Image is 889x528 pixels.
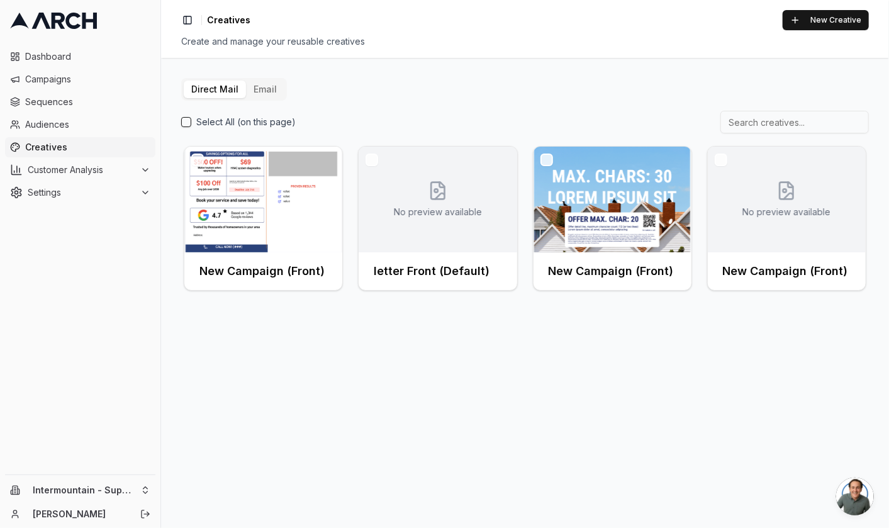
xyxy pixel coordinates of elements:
[181,35,869,48] div: Create and manage your reusable creatives
[184,81,246,98] button: Direct Mail
[137,505,154,523] button: Log out
[33,485,135,496] span: Intermountain - Superior Water & Air
[374,262,489,280] h3: letter Front (Default)
[394,206,482,218] p: No preview available
[776,181,797,201] svg: No creative preview
[25,96,150,108] span: Sequences
[5,160,155,180] button: Customer Analysis
[25,141,150,154] span: Creatives
[196,116,296,128] label: Select All (on this page)
[25,73,150,86] span: Campaigns
[428,181,448,201] svg: No creative preview
[25,50,150,63] span: Dashboard
[25,118,150,131] span: Audiences
[5,69,155,89] a: Campaigns
[207,14,250,26] nav: breadcrumb
[723,262,848,280] h3: New Campaign (Front)
[742,206,830,218] p: No preview available
[5,115,155,135] a: Audiences
[5,137,155,157] a: Creatives
[5,47,155,67] a: Dashboard
[549,262,674,280] h3: New Campaign (Front)
[33,508,126,520] a: [PERSON_NAME]
[720,111,869,133] input: Search creatives...
[184,147,342,252] img: Front creative for New Campaign (Front)
[28,186,135,199] span: Settings
[207,14,250,26] span: Creatives
[5,92,155,112] a: Sequences
[5,480,155,500] button: Intermountain - Superior Water & Air
[836,478,874,515] a: Open chat
[246,81,284,98] button: Email
[5,183,155,203] button: Settings
[28,164,135,176] span: Customer Analysis
[534,147,691,252] img: Front creative for New Campaign (Front)
[783,10,869,30] button: New Creative
[199,262,325,280] h3: New Campaign (Front)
